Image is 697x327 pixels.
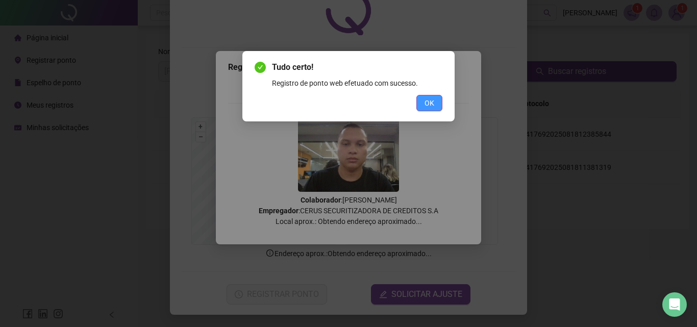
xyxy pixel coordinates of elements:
div: Open Intercom Messenger [662,292,687,317]
span: Tudo certo! [272,61,442,73]
div: Registro de ponto web efetuado com sucesso. [272,78,442,89]
button: OK [416,95,442,111]
span: OK [425,97,434,109]
span: check-circle [255,62,266,73]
